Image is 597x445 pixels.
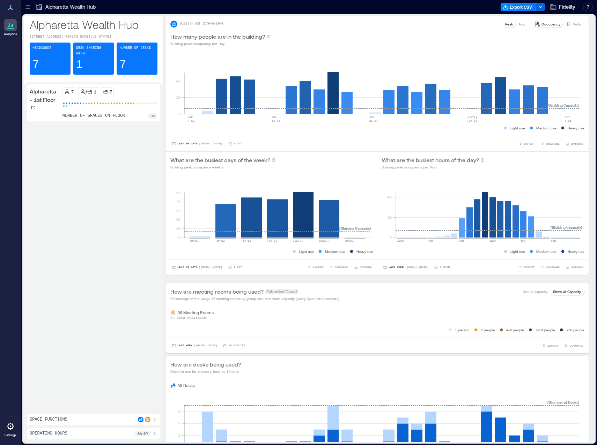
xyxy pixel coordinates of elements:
[215,239,226,242] text: [DATE]
[467,116,477,119] text: [DATE]
[180,21,223,27] p: BUILDING OVERVIEW
[565,116,570,119] text: OCT
[335,265,348,269] span: COMPARE
[5,433,16,437] p: Settings
[559,3,575,10] span: Fidelity
[228,344,245,348] p: 15 minutes
[178,433,180,437] tspan: 2
[176,209,180,213] tspan: 30
[353,264,373,271] button: OPTIONS
[170,360,241,369] p: How are desks being used?
[86,89,87,95] p: /
[2,418,19,439] a: Settings
[548,1,577,13] button: Fidelity
[138,431,148,436] p: 8a - 6p
[506,327,524,333] p: 4-6 people
[489,239,496,242] text: 12pm
[30,417,67,422] p: Space Functions
[382,264,430,271] button: Last Week |[DATE]-[DATE]
[467,119,477,122] text: [DATE]
[524,142,535,146] span: EXPORT
[562,342,584,349] button: COMPARE
[345,239,355,242] text: [DATE]
[110,89,112,95] p: 7
[510,125,525,131] p: Light use
[505,21,513,27] p: Peak
[30,17,157,31] p: Alpharetta Wealth Hub
[2,17,19,38] a: Analytics
[539,140,561,147] button: COMPARE
[170,156,270,164] p: What are the busiest days of the week?
[360,265,372,269] span: OPTIONS
[481,327,495,333] p: 2 people
[234,265,242,269] p: 1 Day
[76,58,83,72] p: 1
[30,34,157,40] p: [STREET_ADDRESS][PERSON_NAME][US_STATE]
[535,327,555,333] p: 7-10 people
[62,113,125,119] p: number of spaces on floor
[568,249,584,254] p: Heavy use
[176,226,180,231] tspan: 10
[553,289,581,294] p: Show all Capacity
[517,140,536,147] button: EXPORT
[234,142,242,146] p: 1 Day
[325,249,345,254] p: Medium use
[170,315,584,321] p: No data available
[176,217,180,221] tspan: 20
[571,265,583,269] span: OPTIONS
[390,235,392,239] tspan: 0
[119,45,151,51] p: Number of Desks
[170,342,219,349] button: Last Week |[DATE]-[DATE]
[569,344,583,348] span: COMPARE
[176,79,180,83] tspan: 40
[520,239,525,242] text: 4pm
[397,239,404,242] text: 12am
[388,215,392,219] tspan: 20
[4,32,17,36] p: Analytics
[299,249,314,254] p: Light use
[188,116,193,119] text: SEP
[328,264,350,271] button: COMPARE
[170,32,265,41] p: How many people are in the building?
[313,265,324,269] span: EXPORT
[170,296,339,301] p: Percentage of the usage of meeting rooms by group size and room capacity (using Open Area sensors)
[178,409,180,413] tspan: 6
[510,249,525,254] p: Light use
[428,239,433,242] text: 4am
[265,289,298,294] span: Extended Count
[176,95,180,99] tspan: 20
[293,239,303,242] text: [DATE]
[272,116,277,119] text: SEP
[176,199,180,204] tspan: 40
[178,421,180,425] tspan: 4
[524,265,535,269] span: EXPORT
[32,45,51,51] p: Headcount
[177,310,214,315] p: All Meeting Rooms
[319,239,329,242] text: [DATE]
[518,21,525,27] p: Avg
[178,235,180,239] tspan: 0
[440,265,450,269] p: 1 Hour
[150,113,155,119] p: 36
[71,89,74,95] p: 7
[178,112,180,116] tspan: 0
[45,3,96,10] p: Alpharetta Wealth Hub
[551,239,556,242] text: 8pm
[267,239,277,242] text: [DATE]
[119,58,126,72] p: 7
[564,264,584,271] button: OPTIONS
[517,264,536,271] button: EXPORT
[176,191,180,195] tspan: 50
[170,369,241,374] p: Desks in use for at least 1 hour vs 3 hours
[382,156,479,164] p: What are the busiest hours of the day?
[76,45,111,56] p: Desk-sharing ratio
[30,431,67,436] p: Operating Hours
[571,142,583,146] span: OPTIONS
[541,21,560,27] p: Occupancy
[501,3,536,11] button: Export CSV
[539,264,561,271] button: COMPARE
[32,58,39,72] p: 7
[170,264,224,271] button: Last 90 Days |[DATE]-[DATE]
[536,249,557,254] p: Medium use
[94,89,96,95] p: 1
